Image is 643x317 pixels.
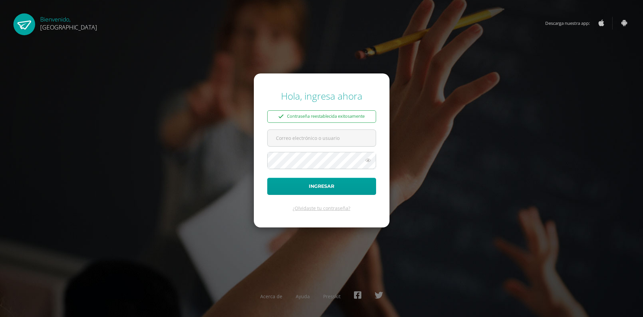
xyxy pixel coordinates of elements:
[545,17,596,30] span: Descarga nuestra app:
[267,178,376,195] button: Ingresar
[323,293,341,300] a: Presskit
[260,293,282,300] a: Acerca de
[267,90,376,102] div: Hola, ingresa ahora
[267,110,376,122] div: Contraseña reestablecida exitosamente
[296,293,310,300] a: Ayuda
[40,13,97,31] div: Bienvenido,
[293,205,350,211] a: ¿Olvidaste tu contraseña?
[268,130,376,146] input: Correo electrónico o usuario
[40,23,97,31] span: [GEOGRAPHIC_DATA]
